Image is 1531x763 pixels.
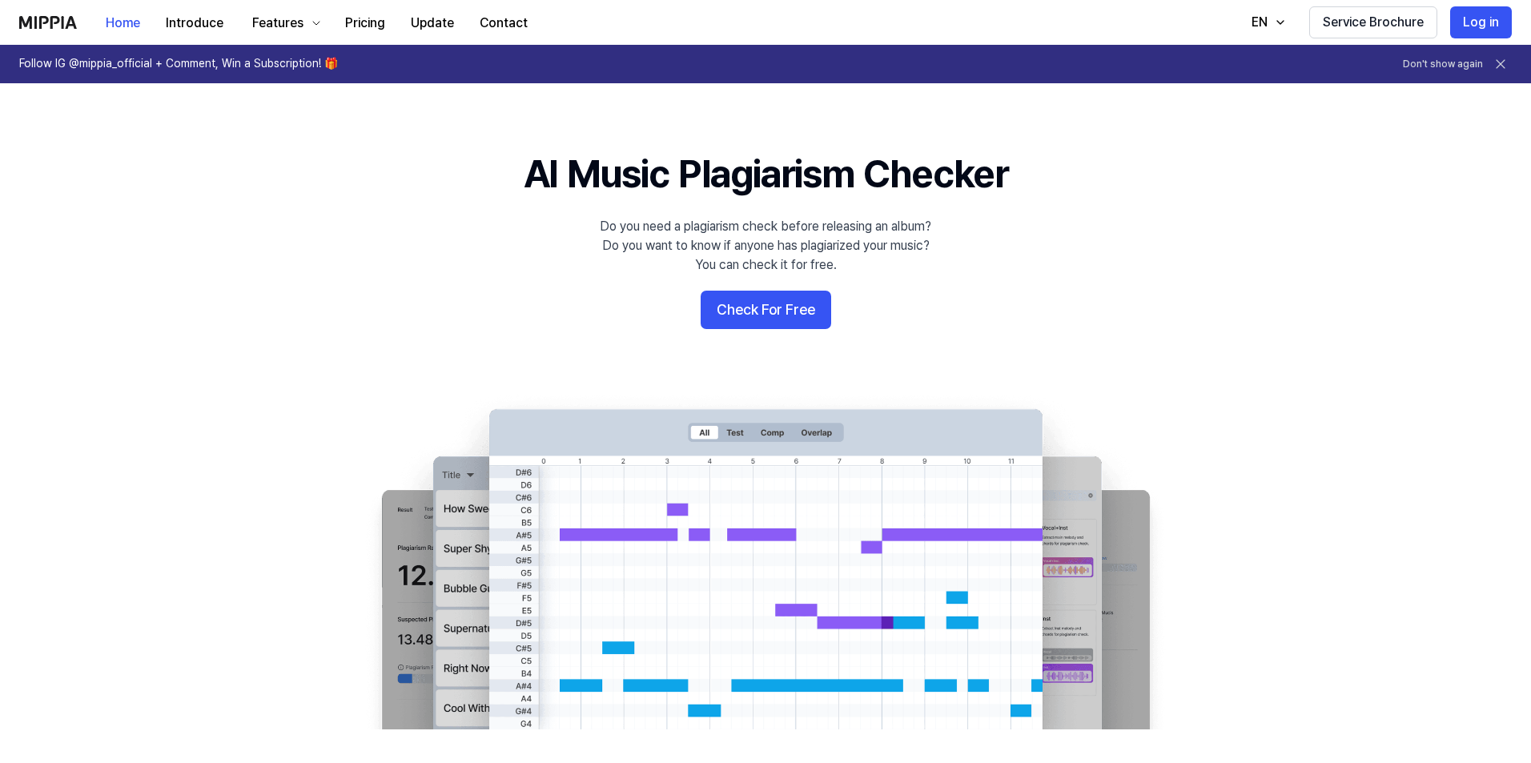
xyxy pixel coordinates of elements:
[1248,13,1271,32] div: EN
[600,217,931,275] div: Do you need a plagiarism check before releasing an album? Do you want to know if anyone has plagi...
[236,7,332,39] button: Features
[1236,6,1296,38] button: EN
[332,7,398,39] button: Pricing
[398,7,467,39] button: Update
[19,56,338,72] h1: Follow IG @mippia_official + Comment, Win a Subscription! 🎁
[19,16,77,29] img: logo
[701,291,831,329] button: Check For Free
[249,14,307,33] div: Features
[1309,6,1437,38] button: Service Brochure
[93,7,153,39] button: Home
[349,393,1182,729] img: main Image
[1403,58,1483,71] button: Don't show again
[524,147,1008,201] h1: AI Music Plagiarism Checker
[398,1,467,45] a: Update
[93,1,153,45] a: Home
[467,7,540,39] button: Contact
[153,7,236,39] button: Introduce
[1450,6,1512,38] button: Log in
